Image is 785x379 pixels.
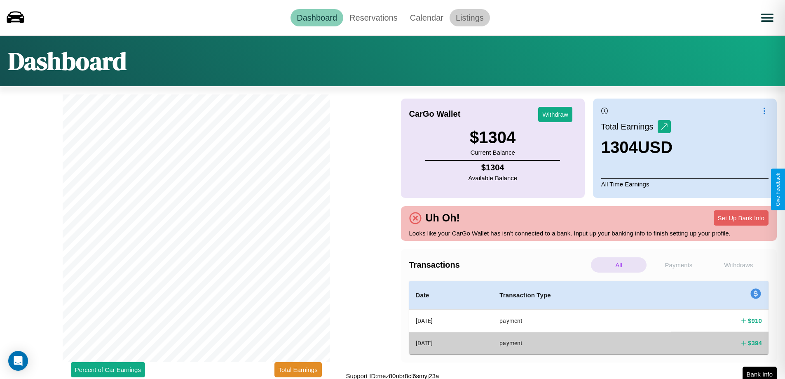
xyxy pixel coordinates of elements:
[756,6,779,29] button: Open menu
[404,9,450,26] a: Calendar
[775,173,781,206] div: Give Feedback
[409,310,493,332] th: [DATE]
[8,351,28,371] div: Open Intercom Messenger
[409,332,493,354] th: [DATE]
[714,210,769,226] button: Set Up Bank Info
[591,257,647,273] p: All
[601,119,658,134] p: Total Earnings
[409,260,589,270] h4: Transactions
[538,107,572,122] button: Withdraw
[422,212,464,224] h4: Uh Oh!
[8,44,127,78] h1: Dashboard
[748,316,762,325] h4: $ 910
[450,9,490,26] a: Listings
[416,290,487,300] h4: Date
[601,138,673,157] h3: 1304 USD
[748,339,762,347] h4: $ 394
[409,228,769,239] p: Looks like your CarGo Wallet has isn't connected to a bank. Input up your banking info to finish ...
[499,290,664,300] h4: Transaction Type
[343,9,404,26] a: Reservations
[470,147,516,158] p: Current Balance
[711,257,766,273] p: Withdraws
[493,332,671,354] th: payment
[470,128,516,147] h3: $ 1304
[468,163,517,172] h4: $ 1304
[409,109,461,119] h4: CarGo Wallet
[468,172,517,184] p: Available Balance
[291,9,343,26] a: Dashboard
[274,362,322,377] button: Total Earnings
[651,257,706,273] p: Payments
[493,310,671,332] th: payment
[71,362,145,377] button: Percent of Car Earnings
[601,178,769,190] p: All Time Earnings
[409,281,769,354] table: simple table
